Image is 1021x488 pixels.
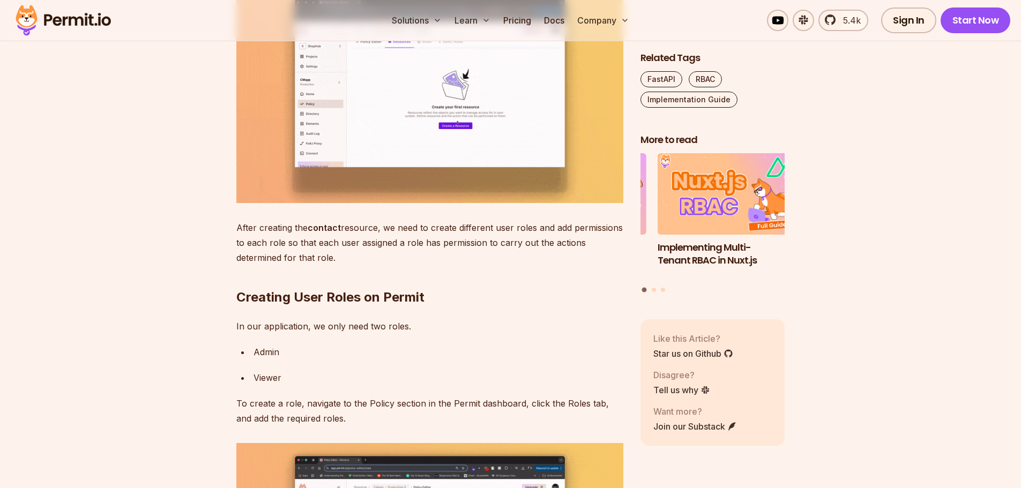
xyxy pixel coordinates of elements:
[540,10,569,31] a: Docs
[640,51,785,65] h2: Related Tags
[499,10,535,31] a: Pricing
[652,287,656,291] button: Go to slide 2
[653,404,737,417] p: Want more?
[941,7,1011,33] a: Start Now
[642,287,647,292] button: Go to slide 1
[640,153,785,294] div: Posts
[236,319,623,334] p: In our application, we only need two roles.
[236,246,623,306] h2: Creating User Roles on Permit
[254,344,623,359] div: Admin
[640,71,682,87] a: FastAPI
[653,347,733,359] a: Star us on Github
[11,2,116,39] img: Permit logo
[573,10,634,31] button: Company
[653,332,733,344] p: Like this Article?
[881,7,936,33] a: Sign In
[502,153,646,235] img: Policy-Based Access Control (PBAC) Isn’t as Great as You Think
[236,220,623,265] p: After creating the resource, we need to create different user roles and add permissions to each r...
[658,153,802,281] a: Implementing Multi-Tenant RBAC in Nuxt.jsImplementing Multi-Tenant RBAC in Nuxt.js
[818,10,868,31] a: 5.4k
[837,14,861,27] span: 5.4k
[308,222,341,233] strong: contact
[653,368,710,381] p: Disagree?
[640,133,785,147] h2: More to read
[254,370,623,385] div: Viewer
[658,241,802,267] h3: Implementing Multi-Tenant RBAC in Nuxt.js
[653,419,737,432] a: Join our Substack
[387,10,446,31] button: Solutions
[658,153,802,281] li: 1 of 3
[689,71,722,87] a: RBAC
[502,241,646,280] h3: Policy-Based Access Control (PBAC) Isn’t as Great as You Think
[236,396,623,426] p: To create a role, navigate to the Policy section in the Permit dashboard, click the Roles tab, an...
[502,153,646,281] li: 3 of 3
[640,92,737,108] a: Implementation Guide
[450,10,495,31] button: Learn
[658,153,802,235] img: Implementing Multi-Tenant RBAC in Nuxt.js
[661,287,665,291] button: Go to slide 3
[653,383,710,396] a: Tell us why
